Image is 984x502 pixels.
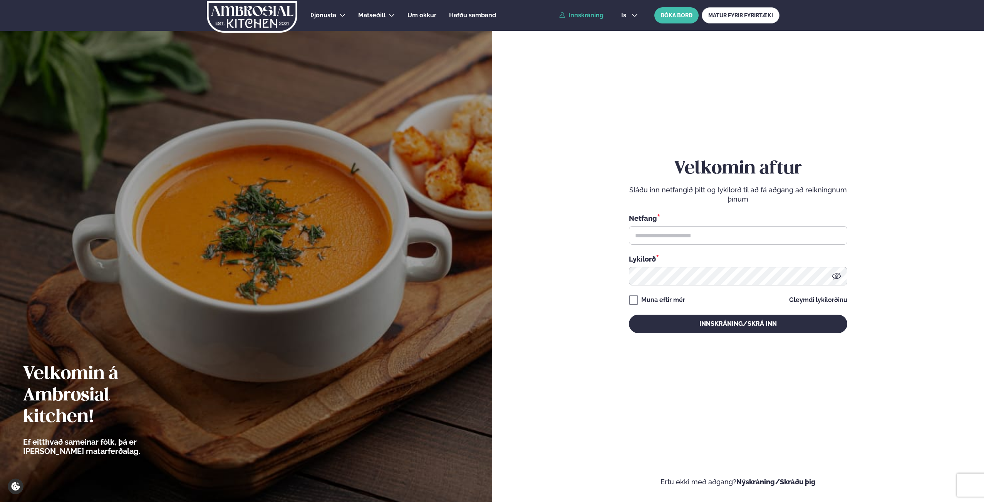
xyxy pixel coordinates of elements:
[449,12,496,19] span: Hafðu samband
[702,7,779,23] a: MATUR FYRIR FYRIRTÆKI
[789,297,847,303] a: Gleymdi lykilorðinu
[358,11,386,20] a: Matseðill
[358,12,386,19] span: Matseðill
[629,315,847,333] button: Innskráning/Skrá inn
[629,254,847,264] div: Lykilorð
[449,11,496,20] a: Hafðu samband
[23,437,183,456] p: Ef eitthvað sameinar fólk, þá er [PERSON_NAME] matarferðalag.
[23,364,183,428] h2: Velkomin á Ambrosial kitchen!
[310,11,336,20] a: Þjónusta
[629,158,847,180] h2: Velkomin aftur
[407,11,436,20] a: Um okkur
[736,478,816,486] a: Nýskráning/Skráðu þig
[206,1,298,33] img: logo
[8,479,23,494] a: Cookie settings
[310,12,336,19] span: Þjónusta
[629,185,847,204] p: Sláðu inn netfangið þitt og lykilorð til að fá aðgang að reikningnum þínum
[654,7,699,23] button: BÓKA BORÐ
[629,213,847,223] div: Netfang
[407,12,436,19] span: Um okkur
[621,12,629,18] span: is
[615,12,644,18] button: is
[559,12,603,19] a: Innskráning
[515,477,961,487] p: Ertu ekki með aðgang?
